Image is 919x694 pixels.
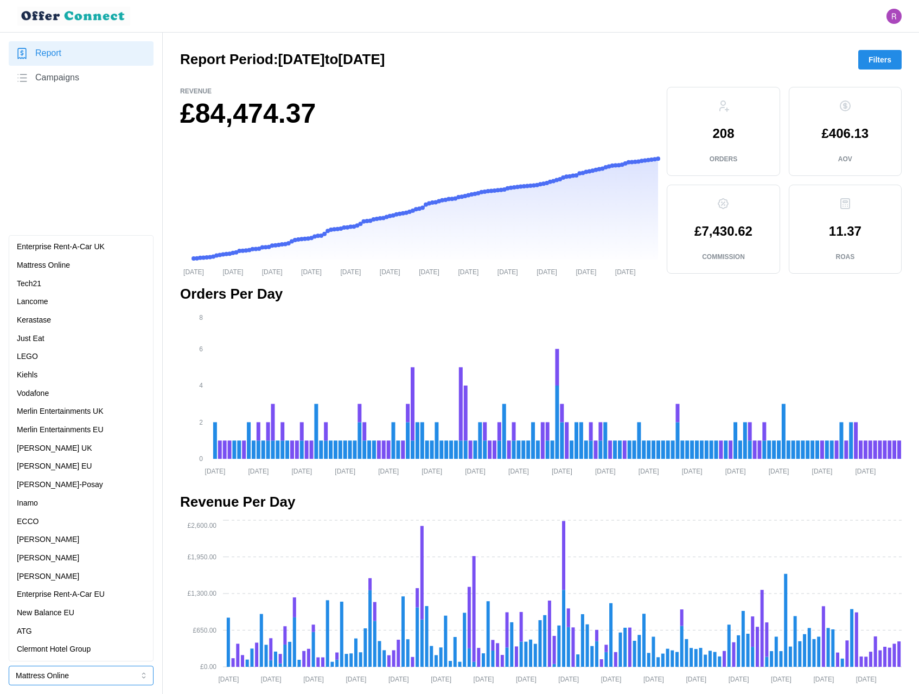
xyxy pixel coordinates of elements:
p: [PERSON_NAME] UK [17,443,92,455]
tspan: [DATE] [729,676,749,683]
h2: Report Period: [DATE] to [DATE] [180,50,385,69]
img: loyalBe Logo [17,7,130,26]
a: Campaigns [9,66,154,90]
p: Clermont Hotel Group [17,643,91,655]
span: Change Merchant [9,649,154,659]
tspan: 6 [199,345,203,353]
span: Report [35,47,61,60]
tspan: [DATE] [218,676,239,683]
tspan: 4 [199,382,203,389]
p: Enterprise Rent-A-Car EU [17,589,105,601]
tspan: [DATE] [474,676,494,683]
span: Campaigns [35,71,79,85]
p: Inamo [17,497,38,509]
tspan: [DATE] [601,676,622,683]
tspan: [DATE] [516,676,537,683]
p: Just Eat [17,333,44,345]
p: £7,430.62 [694,225,752,238]
p: Orders [710,155,737,164]
h2: Orders Per Day [180,285,902,304]
img: Ryan Gribben [886,9,902,24]
tspan: [DATE] [812,467,833,475]
tspan: [DATE] [431,676,451,683]
p: New Balance EU [17,607,74,619]
p: Merlin Entertainments EU [17,424,104,436]
tspan: [DATE] [856,467,876,475]
tspan: [DATE] [419,268,439,275]
tspan: [DATE] [497,268,518,275]
p: [PERSON_NAME] [17,534,79,546]
button: Open user button [886,9,902,24]
p: £406.13 [821,127,869,140]
tspan: [DATE] [301,268,322,275]
p: AOV [838,155,852,164]
tspan: [DATE] [508,467,529,475]
tspan: [DATE] [262,268,283,275]
a: Report [9,41,154,66]
span: Filters [869,51,891,69]
p: Lancome [17,296,48,308]
tspan: £1,300.00 [188,590,217,597]
tspan: [DATE] [643,676,664,683]
tspan: [DATE] [537,268,557,275]
button: Filters [858,50,902,70]
p: Commission [702,253,745,262]
p: ROAS [835,253,854,262]
tspan: [DATE] [346,676,367,683]
tspan: [DATE] [183,268,204,275]
tspan: [DATE] [261,676,282,683]
button: Mattress Online [9,666,154,685]
tspan: [DATE] [335,467,355,475]
tspan: [DATE] [558,676,579,683]
tspan: [DATE] [576,268,596,275]
p: Merlin Entertainments UK [17,406,104,418]
tspan: 8 [199,313,203,321]
tspan: [DATE] [465,467,486,475]
tspan: £2,600.00 [188,522,217,529]
p: Tech21 [17,278,41,290]
p: Revenue [180,87,658,96]
p: 208 [712,127,734,140]
p: [PERSON_NAME] EU [17,460,92,472]
h1: £84,474.37 [180,96,658,131]
tspan: [DATE] [639,467,659,475]
tspan: [DATE] [340,268,361,275]
tspan: [DATE] [248,467,269,475]
tspan: [DATE] [769,467,789,475]
tspan: 0 [199,455,203,463]
p: Vodafone [17,388,49,400]
tspan: [DATE] [222,268,243,275]
p: LEGO [17,351,38,363]
tspan: [DATE] [595,467,616,475]
tspan: [DATE] [422,467,442,475]
tspan: [DATE] [205,467,226,475]
p: Kerastase [17,314,51,326]
p: Enterprise Rent-A-Car UK [17,241,105,253]
p: ATG [17,626,32,638]
tspan: [DATE] [303,676,324,683]
p: [PERSON_NAME] [17,571,79,583]
tspan: [DATE] [615,268,636,275]
p: [PERSON_NAME] [17,552,79,564]
tspan: £0.00 [200,663,216,671]
h2: Revenue Per Day [180,493,902,512]
tspan: £650.00 [193,627,217,634]
tspan: [DATE] [686,676,706,683]
span: Admin [9,608,154,619]
tspan: [DATE] [813,676,834,683]
tspan: [DATE] [725,467,746,475]
tspan: £1,950.00 [188,553,217,561]
p: Kiehls [17,369,37,381]
tspan: [DATE] [856,676,877,683]
tspan: [DATE] [291,467,312,475]
tspan: [DATE] [771,676,792,683]
tspan: [DATE] [458,268,478,275]
tspan: 2 [199,419,203,426]
tspan: [DATE] [552,467,572,475]
p: Mattress Online [17,260,70,272]
p: 11.37 [829,225,861,238]
p: ECCO [17,516,39,528]
tspan: [DATE] [388,676,409,683]
tspan: [DATE] [682,467,703,475]
p: [PERSON_NAME]-Posay [17,479,103,491]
